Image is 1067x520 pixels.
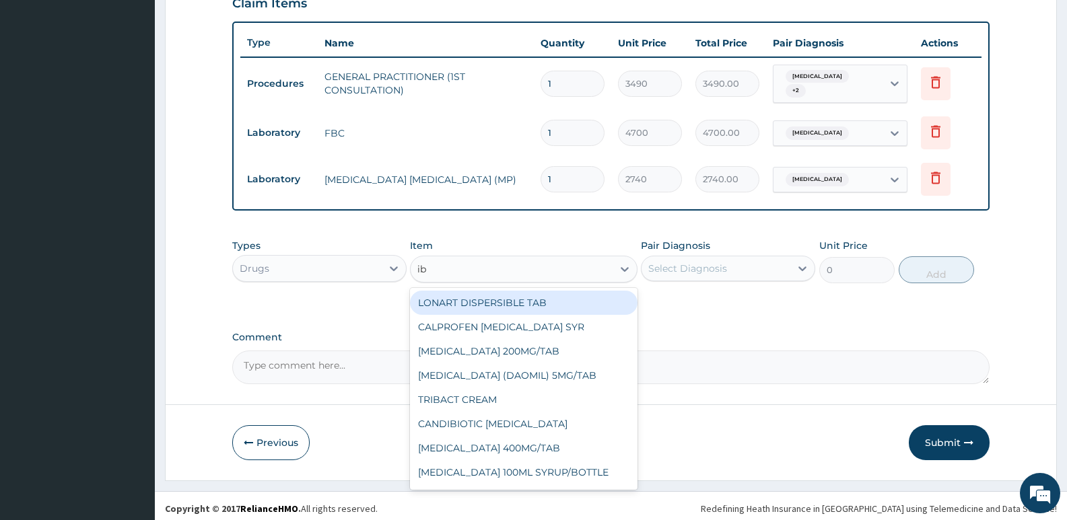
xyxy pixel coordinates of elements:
[232,332,990,343] label: Comment
[410,436,637,460] div: [MEDICAL_DATA] 400MG/TAB
[899,256,974,283] button: Add
[410,291,637,315] div: LONART DISPERSIBLE TAB
[318,120,534,147] td: FBC
[232,425,310,460] button: Previous
[240,120,318,145] td: Laboratory
[25,67,55,101] img: d_794563401_company_1708531726252_794563401
[318,63,534,104] td: GENERAL PRACTITIONER (1ST CONSULTATION)
[318,30,534,57] th: Name
[70,75,226,93] div: Chat with us now
[232,240,261,252] label: Types
[240,30,318,55] th: Type
[165,503,301,515] strong: Copyright © 2017 .
[611,30,689,57] th: Unit Price
[648,262,727,275] div: Select Diagnosis
[909,425,990,460] button: Submit
[914,30,982,57] th: Actions
[240,262,269,275] div: Drugs
[221,7,253,39] div: Minimize live chat window
[410,387,637,412] div: TRIBACT CREAM
[78,170,186,305] span: We're online!
[786,84,806,98] span: + 2
[410,460,637,484] div: [MEDICAL_DATA] 100ML SYRUP/BOTTLE
[766,30,914,57] th: Pair Diagnosis
[701,502,1057,515] div: Redefining Heath Insurance in [GEOGRAPHIC_DATA] using Telemedicine and Data Science!
[819,239,868,252] label: Unit Price
[7,367,256,414] textarea: Type your message and hit 'Enter'
[410,239,433,252] label: Item
[240,503,298,515] a: RelianceHMO
[410,363,637,387] div: [MEDICAL_DATA] (DAOMIL) 5MG/TAB
[410,315,637,339] div: CALPROFEN [MEDICAL_DATA] SYR
[534,30,611,57] th: Quantity
[318,166,534,193] td: [MEDICAL_DATA] [MEDICAL_DATA] (MP)
[689,30,766,57] th: Total Price
[410,339,637,363] div: [MEDICAL_DATA] 200MG/TAB
[410,412,637,436] div: CANDIBIOTIC [MEDICAL_DATA]
[240,71,318,96] td: Procedures
[786,126,849,140] span: [MEDICAL_DATA]
[641,239,710,252] label: Pair Diagnosis
[786,173,849,186] span: [MEDICAL_DATA]
[786,70,849,83] span: [MEDICAL_DATA]
[240,167,318,192] td: Laboratory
